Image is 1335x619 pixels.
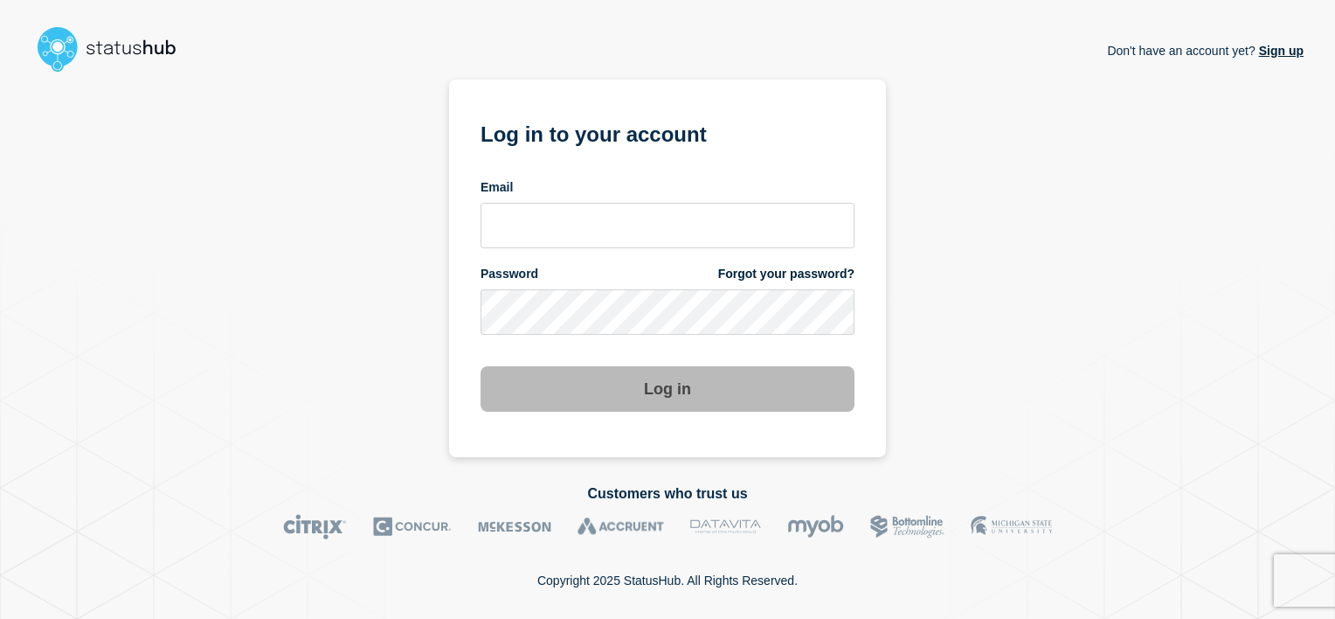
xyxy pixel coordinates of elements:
[1107,30,1304,72] p: Don't have an account yet?
[283,514,347,539] img: Citrix logo
[481,266,538,282] span: Password
[537,574,798,588] p: Copyright 2025 StatusHub. All Rights Reserved.
[481,116,854,149] h1: Log in to your account
[718,266,854,282] a: Forgot your password?
[870,514,944,539] img: Bottomline logo
[481,203,854,248] input: email input
[1255,44,1304,58] a: Sign up
[31,486,1304,502] h2: Customers who trust us
[787,514,844,539] img: myob logo
[478,514,551,539] img: McKesson logo
[481,179,513,196] span: Email
[481,289,854,335] input: password input
[578,514,664,539] img: Accruent logo
[971,514,1052,539] img: MSU logo
[373,514,452,539] img: Concur logo
[690,514,761,539] img: DataVita logo
[481,366,854,412] button: Log in
[31,21,197,77] img: StatusHub logo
